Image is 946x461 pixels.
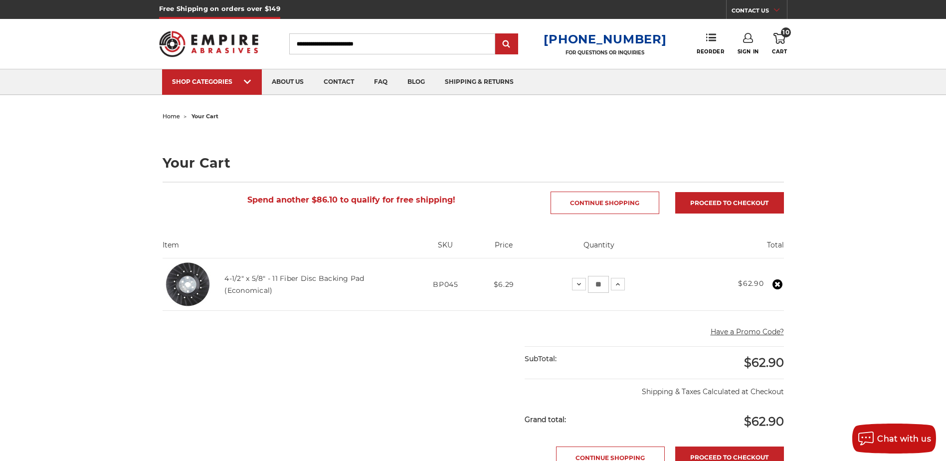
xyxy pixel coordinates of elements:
[433,280,458,289] span: BP045
[191,113,218,120] span: your cart
[172,78,252,85] div: SHOP CATEGORIES
[852,424,936,454] button: Chat with us
[675,192,784,214] a: Proceed to checkout
[224,274,364,295] a: 4-1/2" x 5/8" - 11 Fiber Disc Backing Pad (Economical)
[397,69,435,95] a: blog
[435,69,524,95] a: shipping & returns
[163,240,414,258] th: Item
[544,49,666,56] p: FOR QUESTIONS OR INQUIRIES
[711,327,784,337] button: Have a Promo Code?
[744,355,784,370] span: $62.90
[738,279,763,288] strong: $62.90
[525,347,654,371] div: SubTotal:
[530,240,668,258] th: Quantity
[314,69,364,95] a: contact
[364,69,397,95] a: faq
[772,33,787,55] a: 10 Cart
[738,48,759,55] span: Sign In
[697,33,724,54] a: Reorder
[413,240,477,258] th: SKU
[494,280,515,289] span: $6.29
[525,415,566,424] strong: Grand total:
[772,48,787,55] span: Cart
[497,34,517,54] input: Submit
[478,240,530,258] th: Price
[262,69,314,95] a: about us
[163,156,784,170] h1: Your Cart
[551,192,659,214] a: Continue Shopping
[163,113,180,120] a: home
[159,24,259,63] img: Empire Abrasives
[525,379,783,397] p: Shipping & Taxes Calculated at Checkout
[163,259,212,309] img: Resin disc backing pad measuring 4 1/2 inches, an essential grinder accessory from Empire Abrasives
[732,5,787,19] a: CONTACT US
[588,276,609,293] input: 4-1/2" x 5/8" - 11 Fiber Disc Backing Pad (Economical) Quantity:
[877,434,931,444] span: Chat with us
[247,195,455,205] span: Spend another $86.10 to qualify for free shipping!
[697,48,724,55] span: Reorder
[744,414,784,429] span: $62.90
[668,240,784,258] th: Total
[544,32,666,46] a: [PHONE_NUMBER]
[781,27,791,37] span: 10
